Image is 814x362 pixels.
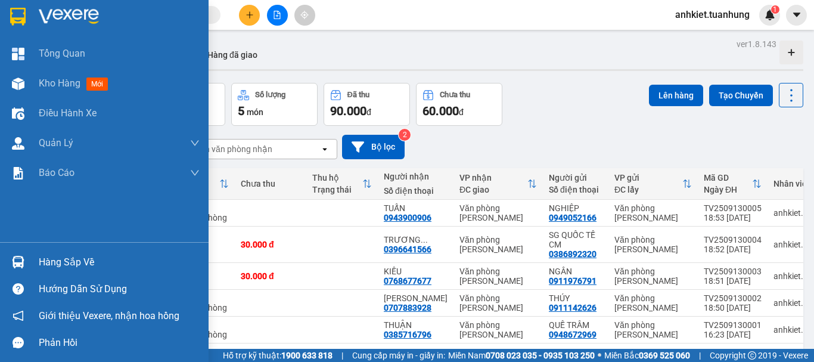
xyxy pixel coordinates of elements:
[704,213,762,222] div: 18:53 [DATE]
[614,203,692,222] div: Văn phòng [PERSON_NAME]
[549,249,596,259] div: 0386892320
[459,235,537,254] div: Văn phòng [PERSON_NAME]
[306,168,378,200] th: Toggle SortBy
[190,143,272,155] div: Chọn văn phòng nhận
[699,349,701,362] span: |
[649,85,703,106] button: Lên hàng
[39,106,97,120] span: Điều hành xe
[549,173,602,182] div: Người gửi
[384,213,431,222] div: 0943900906
[13,310,24,321] span: notification
[12,48,24,60] img: dashboard-icon
[459,267,537,286] div: Văn phòng [PERSON_NAME]
[771,5,779,14] sup: 1
[241,240,300,249] div: 30.000 đ
[384,203,448,213] div: TUẤN
[549,203,602,213] div: NGHIỆP
[459,107,464,117] span: đ
[748,351,756,360] span: copyright
[704,320,762,330] div: TV2509130001
[39,280,200,298] div: Hướng dẫn sử dụng
[779,41,803,64] div: Tạo kho hàng mới
[459,173,527,182] div: VP nhận
[320,144,330,154] svg: open
[698,168,768,200] th: Toggle SortBy
[549,330,596,339] div: 0948672969
[608,168,698,200] th: Toggle SortBy
[198,41,267,69] button: Hàng đã giao
[549,185,602,194] div: Số điện thoại
[549,230,602,249] div: SG QUỐC TẾ CM
[69,29,78,38] span: environment
[704,330,762,339] div: 16:23 [DATE]
[238,104,244,118] span: 5
[13,337,24,348] span: message
[330,104,366,118] span: 90.000
[39,46,85,61] span: Tổng Quan
[459,185,527,194] div: ĐC giao
[223,349,333,362] span: Hỗ trợ kỹ thuật:
[421,235,428,245] span: ...
[704,303,762,313] div: 18:50 [DATE]
[704,235,762,245] div: TV2509130004
[241,179,300,188] div: Chưa thu
[614,173,682,182] div: VP gửi
[324,83,410,126] button: Đã thu90.000đ
[786,5,807,26] button: caret-down
[312,173,362,182] div: Thu hộ
[239,5,260,26] button: plus
[704,173,752,182] div: Mã GD
[69,8,169,23] b: [PERSON_NAME]
[366,107,371,117] span: đ
[294,5,315,26] button: aim
[614,185,682,194] div: ĐC lấy
[422,104,459,118] span: 60.000
[12,78,24,90] img: warehouse-icon
[300,11,309,19] span: aim
[39,253,200,271] div: Hàng sắp về
[549,303,596,313] div: 0911142626
[773,5,777,14] span: 1
[448,349,595,362] span: Miền Nam
[384,186,448,196] div: Số điện thoại
[384,267,448,276] div: KIỀU
[281,351,333,360] strong: 1900 633 818
[190,138,200,148] span: down
[69,44,78,53] span: phone
[598,353,601,358] span: ⚪️
[39,135,73,150] span: Quản Lý
[190,168,200,178] span: down
[614,293,692,313] div: Văn phòng [PERSON_NAME]
[486,351,595,360] strong: 0708 023 035 - 0935 103 250
[247,107,263,117] span: món
[737,38,776,51] div: ver 1.8.143
[39,334,200,352] div: Phản hồi
[384,303,431,313] div: 0707883928
[549,293,602,303] div: THÚY
[12,167,24,180] img: solution-icon
[639,351,690,360] strong: 0369 525 060
[255,91,285,99] div: Số lượng
[267,5,288,26] button: file-add
[440,91,470,99] div: Chưa thu
[231,83,318,126] button: Số lượng5món
[246,11,254,19] span: plus
[384,245,431,254] div: 0396641566
[453,168,543,200] th: Toggle SortBy
[765,10,775,20] img: icon-new-feature
[5,26,227,41] li: 85 [PERSON_NAME]
[384,330,431,339] div: 0385716796
[5,75,134,120] b: GỬI : Văn phòng [PERSON_NAME]
[459,293,537,313] div: Văn phòng [PERSON_NAME]
[549,267,602,276] div: NGÂN
[549,213,596,222] div: 0949052166
[459,203,537,222] div: Văn phòng [PERSON_NAME]
[666,7,759,22] span: anhkiet.tuanhung
[384,293,448,303] div: QUÁCH NGHI
[241,271,300,281] div: 30.000 đ
[10,8,26,26] img: logo-vxr
[549,276,596,286] div: 0911976791
[12,137,24,150] img: warehouse-icon
[704,267,762,276] div: TV2509130003
[604,349,690,362] span: Miền Bắc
